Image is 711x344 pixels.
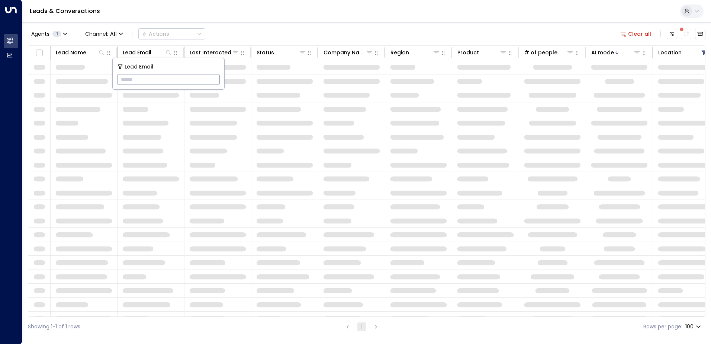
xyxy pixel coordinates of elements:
div: Product [457,48,507,57]
span: There are new threads available. Refresh the grid to view the latest updates. [681,29,691,39]
div: Status [257,48,306,57]
div: Lead Email [123,48,172,57]
div: Company Name [324,48,373,57]
div: Lead Name [56,48,86,57]
button: Agents1 [28,29,70,39]
div: AI mode [591,48,641,57]
button: Archived Leads [695,29,705,39]
label: Rows per page: [643,323,682,331]
div: Lead Name [56,48,105,57]
nav: pagination navigation [343,322,381,331]
div: # of people [524,48,574,57]
span: Channel: [82,29,126,39]
div: 100 [685,321,702,332]
span: 1 [52,31,61,37]
div: Region [390,48,440,57]
button: Actions [138,28,205,39]
button: Channel:All [82,29,126,39]
div: # of people [524,48,557,57]
div: Lead Email [123,48,151,57]
button: page 1 [357,322,366,331]
span: Lead Email [125,63,153,71]
div: Last Interacted [190,48,231,57]
div: Location [658,48,708,57]
div: Region [390,48,409,57]
span: All [110,31,117,37]
a: Leads & Conversations [30,7,100,15]
div: AI mode [591,48,614,57]
button: Customize [667,29,677,39]
div: Location [658,48,682,57]
div: Button group with a nested menu [138,28,205,39]
div: Last Interacted [190,48,239,57]
div: Status [257,48,274,57]
span: Agents [31,31,49,36]
button: Clear all [617,29,654,39]
div: Showing 1-1 of 1 rows [28,323,80,331]
div: Product [457,48,479,57]
div: Actions [142,31,169,37]
div: Company Name [324,48,366,57]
